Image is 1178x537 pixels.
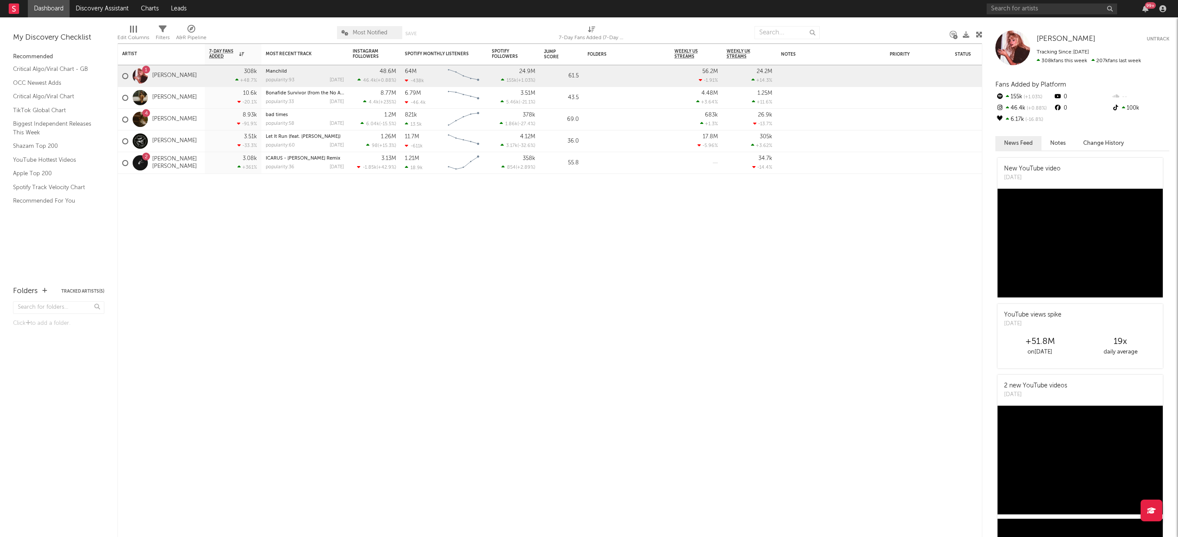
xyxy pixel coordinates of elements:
div: 11.7M [405,134,419,140]
span: -27.4 % [519,122,534,127]
div: 64M [405,69,417,74]
span: +15.3 % [379,143,395,148]
div: 3.51M [521,90,535,96]
div: ICARUS - Helios Remix [266,156,344,161]
a: [PERSON_NAME] [152,94,197,101]
input: Search... [754,26,820,39]
div: 683k [705,112,718,118]
span: Weekly US Streams [674,49,705,59]
a: [PERSON_NAME] [PERSON_NAME] [152,156,200,170]
div: New YouTube video [1004,164,1061,173]
a: [PERSON_NAME] [152,72,197,80]
span: +0.88 % [377,78,395,83]
div: Filters [156,33,170,43]
div: 0 [1053,91,1111,103]
span: +42.9 % [378,165,395,170]
span: +2.89 % [517,165,534,170]
div: 43.5 [544,93,579,103]
div: [DATE] [330,78,344,83]
span: -1.85k [363,165,377,170]
span: 6.04k [366,122,379,127]
div: 55.8 [544,158,579,168]
div: Most Recent Track [266,51,331,57]
div: +51.8M [1000,337,1080,347]
a: Recommended For You [13,196,96,206]
span: +1.03 % [1022,95,1042,100]
div: 100k [1111,103,1169,114]
div: ( ) [357,77,396,83]
div: 24.9M [519,69,535,74]
div: Bonafide Survivor (from the No Address Original Motion Picture Soundtrack) [266,91,344,96]
a: ICARUS - [PERSON_NAME] Remix [266,156,340,161]
div: [DATE] [330,143,344,148]
span: [PERSON_NAME] [1037,35,1095,43]
div: 1.2M [384,112,396,118]
div: 4.12M [520,134,535,140]
button: 99+ [1142,5,1148,12]
div: popularity: 60 [266,143,295,148]
div: +3.62 % [751,143,772,148]
div: 19 x [1080,337,1161,347]
div: -1.91 % [699,77,718,83]
div: YouTube views spike [1004,310,1061,320]
div: Spotify Monthly Listeners [405,51,470,57]
div: 1.26M [381,134,396,140]
div: 3.13M [381,156,396,161]
div: 358k [523,156,535,161]
a: Biggest Independent Releases This Week [13,119,96,137]
span: Fans Added by Platform [995,81,1066,88]
div: 7-Day Fans Added (7-Day Fans Added) [559,22,624,47]
span: 3.17k [506,143,517,148]
div: [DATE] [1004,320,1061,328]
div: [DATE] [1004,173,1061,182]
div: -20.1 % [237,99,257,105]
div: 56.2M [702,69,718,74]
span: -16.8 % [1024,117,1043,122]
span: Tracking Since: [DATE] [1037,50,1089,55]
div: 7-Day Fans Added (7-Day Fans Added) [559,33,624,43]
span: 1.86k [505,122,517,127]
span: 46.4k [363,78,376,83]
div: ( ) [501,77,535,83]
div: 61.5 [544,71,579,81]
div: 305k [760,134,772,140]
div: +3.64 % [696,99,718,105]
span: Most Notified [353,30,387,36]
a: YouTube Hottest Videos [13,155,96,165]
div: 821k [405,112,417,118]
div: -14.4 % [752,164,772,170]
a: Bonafide Survivor (from the No Address Original Motion Picture Soundtrack) [266,91,439,96]
div: Artist [122,51,187,57]
div: 2 new YouTube videos [1004,381,1067,390]
div: -91.9 % [237,121,257,127]
div: +14.3 % [751,77,772,83]
span: +235 % [380,100,395,105]
button: Change History [1075,136,1133,150]
div: Edit Columns [117,22,149,47]
div: 0 [1053,103,1111,114]
div: 3.51k [244,134,257,140]
span: +1.03 % [518,78,534,83]
div: -13.7 % [753,121,772,127]
div: Manchild [266,69,344,74]
div: popularity: 93 [266,78,294,83]
a: Manchild [266,69,287,74]
div: 48.6M [380,69,396,74]
div: 6.79M [405,90,421,96]
div: 4.48M [701,90,718,96]
div: ( ) [363,99,396,105]
svg: Chart title [444,109,483,130]
button: Tracked Artists(5) [61,289,104,294]
div: Notes [781,52,868,57]
div: [DATE] [330,165,344,170]
div: -611k [405,143,423,149]
div: 26.9k [758,112,772,118]
div: ( ) [366,143,396,148]
span: 98 [372,143,378,148]
a: Spotify Track Velocity Chart [13,183,96,192]
div: [DATE] [1004,390,1067,399]
div: ( ) [501,143,535,148]
div: popularity: 33 [266,100,294,104]
div: +48.7 % [235,77,257,83]
a: [PERSON_NAME] [152,116,197,123]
